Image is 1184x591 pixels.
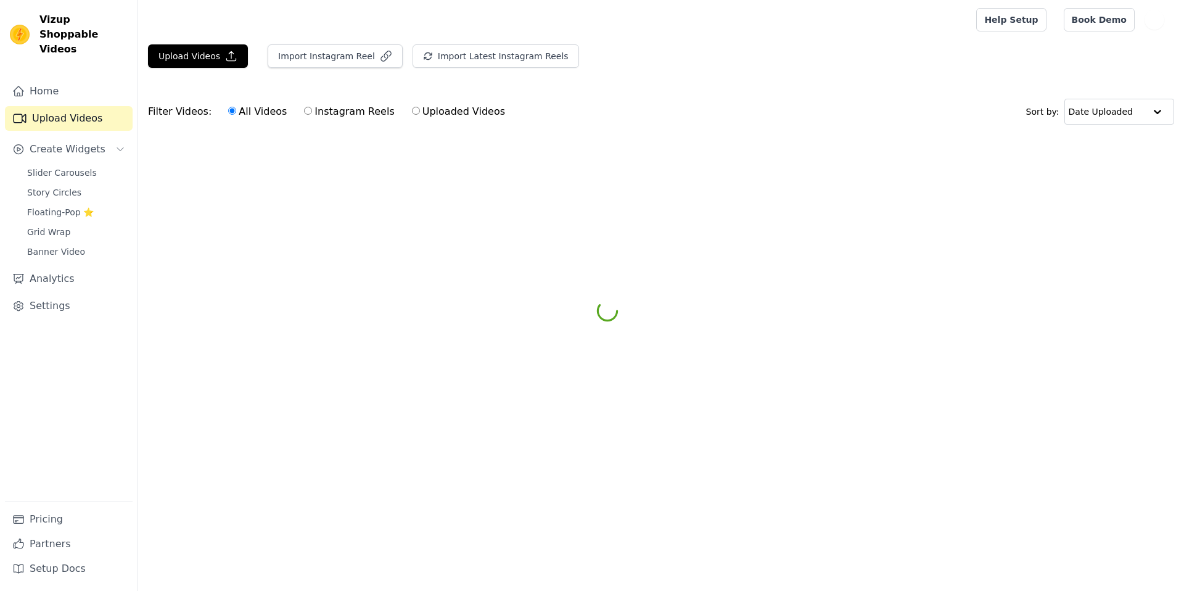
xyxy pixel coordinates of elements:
[5,294,133,318] a: Settings
[413,44,579,68] button: Import Latest Instagram Reels
[5,106,133,131] a: Upload Videos
[5,137,133,162] button: Create Widgets
[5,556,133,581] a: Setup Docs
[5,79,133,104] a: Home
[1026,99,1175,125] div: Sort by:
[27,226,70,238] span: Grid Wrap
[27,246,85,258] span: Banner Video
[20,243,133,260] a: Banner Video
[27,186,81,199] span: Story Circles
[976,8,1046,31] a: Help Setup
[20,184,133,201] a: Story Circles
[20,223,133,241] a: Grid Wrap
[27,206,94,218] span: Floating-Pop ⭐
[148,97,512,126] div: Filter Videos:
[5,267,133,291] a: Analytics
[27,167,97,179] span: Slider Carousels
[148,44,248,68] button: Upload Videos
[5,532,133,556] a: Partners
[10,25,30,44] img: Vizup
[228,104,287,120] label: All Videos
[303,104,395,120] label: Instagram Reels
[5,507,133,532] a: Pricing
[412,107,420,115] input: Uploaded Videos
[304,107,312,115] input: Instagram Reels
[1064,8,1135,31] a: Book Demo
[20,204,133,221] a: Floating-Pop ⭐
[20,164,133,181] a: Slider Carousels
[268,44,403,68] button: Import Instagram Reel
[228,107,236,115] input: All Videos
[39,12,128,57] span: Vizup Shoppable Videos
[411,104,506,120] label: Uploaded Videos
[30,142,105,157] span: Create Widgets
